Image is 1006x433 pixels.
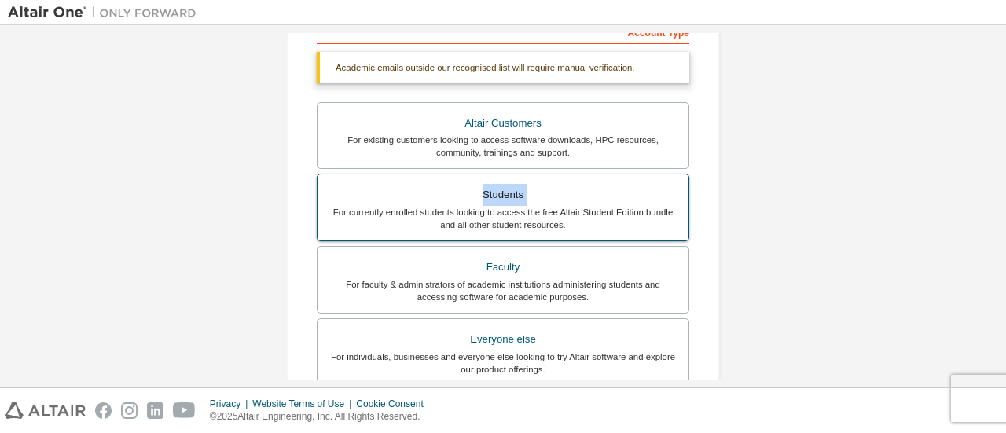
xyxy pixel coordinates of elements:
div: Faculty [327,256,679,278]
div: For currently enrolled students looking to access the free Altair Student Edition bundle and all ... [327,206,679,231]
img: linkedin.svg [147,402,163,419]
div: Everyone else [327,328,679,350]
img: Altair One [8,5,204,20]
div: Students [327,184,679,206]
img: altair_logo.svg [5,402,86,419]
img: youtube.svg [173,402,196,419]
img: instagram.svg [121,402,138,419]
div: For individuals, businesses and everyone else looking to try Altair software and explore our prod... [327,350,679,376]
div: Altair Customers [327,112,679,134]
img: facebook.svg [95,402,112,419]
div: For faculty & administrators of academic institutions administering students and accessing softwa... [327,278,679,303]
div: For existing customers looking to access software downloads, HPC resources, community, trainings ... [327,134,679,159]
p: © 2025 Altair Engineering, Inc. All Rights Reserved. [210,410,433,424]
div: Website Terms of Use [252,398,356,410]
div: Academic emails outside our recognised list will require manual verification. [317,52,689,83]
div: Privacy [210,398,252,410]
div: Cookie Consent [356,398,432,410]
